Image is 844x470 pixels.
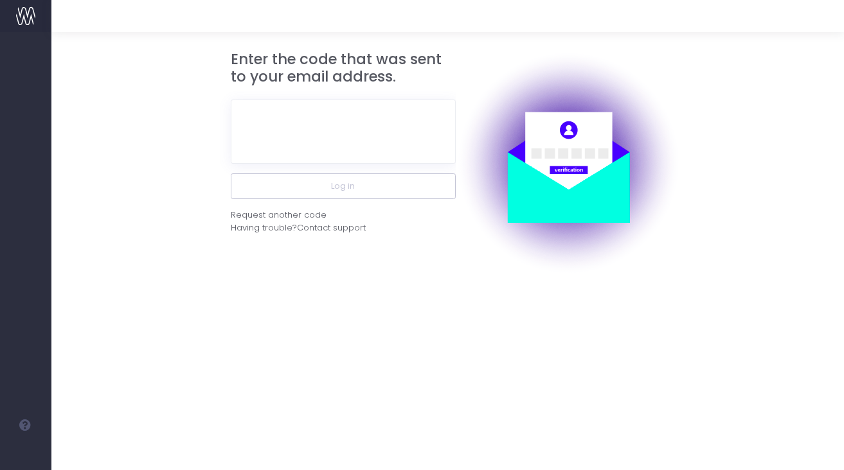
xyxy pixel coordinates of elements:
h3: Enter the code that was sent to your email address. [231,51,456,86]
div: Having trouble? [231,222,456,234]
img: auth.png [456,51,681,275]
img: images/default_profile_image.png [16,444,35,464]
div: Request another code [231,209,327,222]
button: Log in [231,173,456,199]
span: Contact support [297,222,366,234]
